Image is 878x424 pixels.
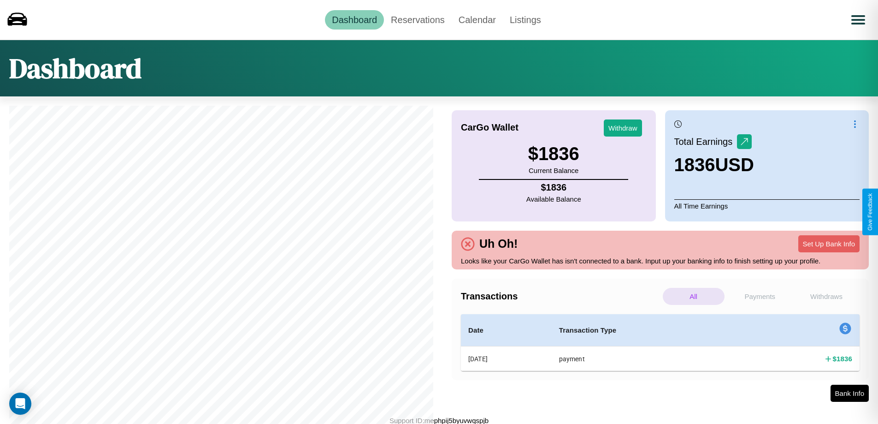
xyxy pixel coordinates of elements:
button: Withdraw [604,119,642,137]
p: Payments [729,288,791,305]
h4: $ 1836 [833,354,852,364]
button: Bank Info [831,385,869,402]
p: Available Balance [526,193,581,205]
a: Dashboard [325,10,384,30]
a: Calendar [452,10,503,30]
h3: $ 1836 [528,143,579,164]
button: Set Up Bank Info [798,235,860,252]
h3: 1836 USD [674,155,754,175]
div: Give Feedback [867,193,873,231]
table: simple table [461,314,860,371]
h4: Transactions [461,291,660,302]
h4: Uh Oh! [475,237,522,251]
div: Open Intercom Messenger [9,393,31,415]
a: Reservations [384,10,452,30]
a: Listings [503,10,548,30]
p: All [663,288,725,305]
button: Open menu [845,7,871,33]
h4: Date [468,325,544,336]
h4: $ 1836 [526,182,581,193]
th: payment [552,346,744,371]
p: Total Earnings [674,133,737,150]
th: [DATE] [461,346,552,371]
h1: Dashboard [9,49,141,87]
h4: CarGo Wallet [461,122,519,133]
p: Looks like your CarGo Wallet has isn't connected to a bank. Input up your banking info to finish ... [461,255,860,267]
p: Withdraws [796,288,857,305]
h4: Transaction Type [559,325,737,336]
p: Current Balance [528,164,579,177]
p: All Time Earnings [674,199,860,212]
